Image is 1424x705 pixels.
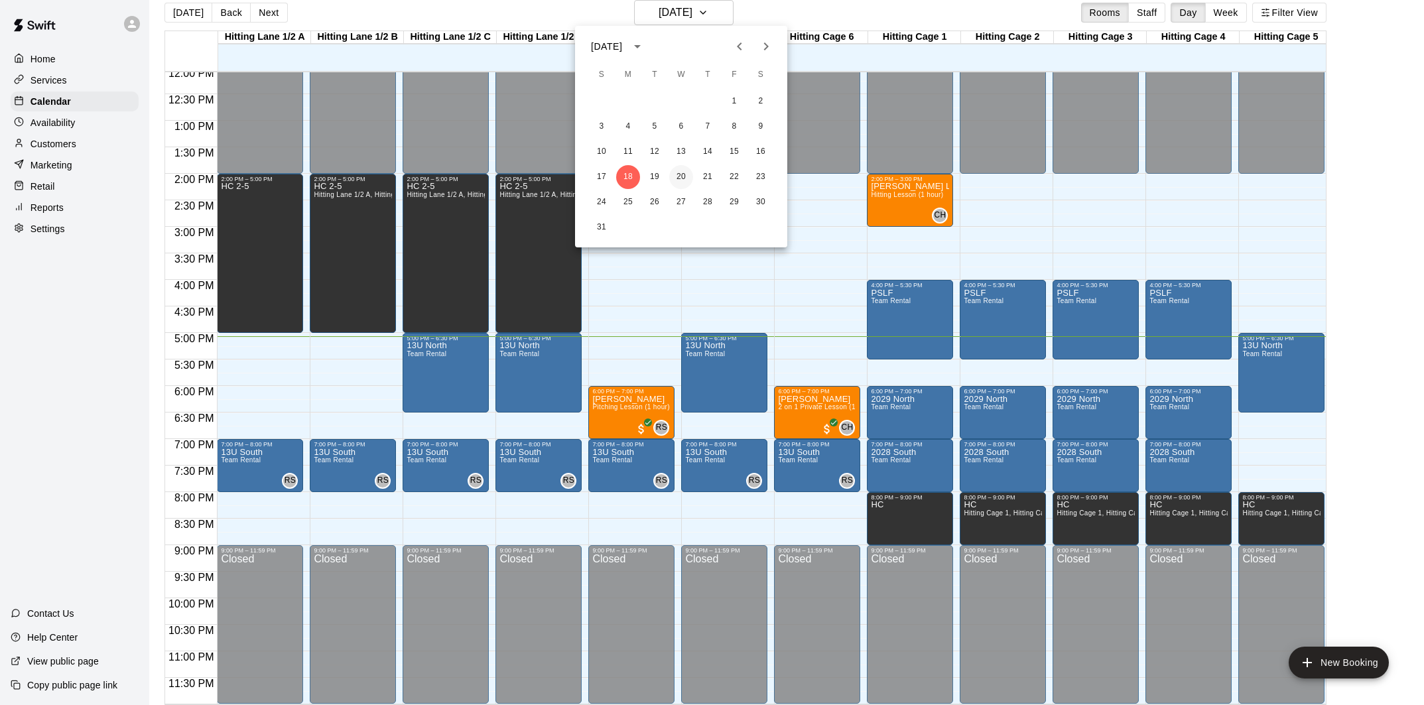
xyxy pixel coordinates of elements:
button: 17 [590,165,614,189]
div: [DATE] [591,40,622,54]
button: Next month [753,33,779,60]
button: 30 [749,190,773,214]
button: Previous month [726,33,753,60]
button: 16 [749,140,773,164]
button: 18 [616,165,640,189]
span: Tuesday [643,62,667,88]
span: Friday [722,62,746,88]
button: 23 [749,165,773,189]
button: 31 [590,216,614,239]
button: 10 [590,140,614,164]
button: 1 [722,90,746,113]
button: 8 [722,115,746,139]
button: 22 [722,165,746,189]
span: Wednesday [669,62,693,88]
button: calendar view is open, switch to year view [626,35,649,58]
span: Saturday [749,62,773,88]
button: 29 [722,190,746,214]
button: 28 [696,190,720,214]
button: 3 [590,115,614,139]
span: Sunday [590,62,614,88]
button: 21 [696,165,720,189]
button: 9 [749,115,773,139]
button: 2 [749,90,773,113]
button: 6 [669,115,693,139]
span: Monday [616,62,640,88]
button: 14 [696,140,720,164]
button: 24 [590,190,614,214]
button: 19 [643,165,667,189]
button: 13 [669,140,693,164]
button: 5 [643,115,667,139]
button: 26 [643,190,667,214]
button: 4 [616,115,640,139]
button: 20 [669,165,693,189]
button: 11 [616,140,640,164]
button: 25 [616,190,640,214]
span: Thursday [696,62,720,88]
button: 15 [722,140,746,164]
button: 12 [643,140,667,164]
button: 27 [669,190,693,214]
button: 7 [696,115,720,139]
